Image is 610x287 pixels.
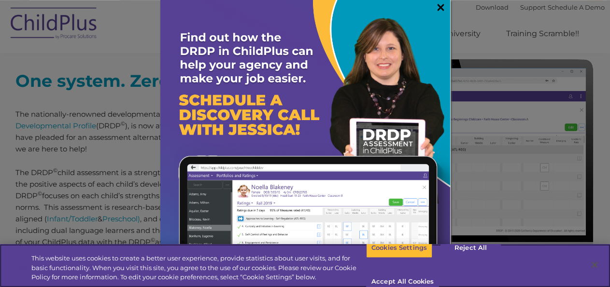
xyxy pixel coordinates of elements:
div: This website uses cookies to create a better user experience, provide statistics about user visit... [31,254,366,282]
button: Reject All [440,238,501,258]
button: Close [584,254,605,275]
button: Cookies Settings [366,238,432,258]
a: × [435,2,446,12]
